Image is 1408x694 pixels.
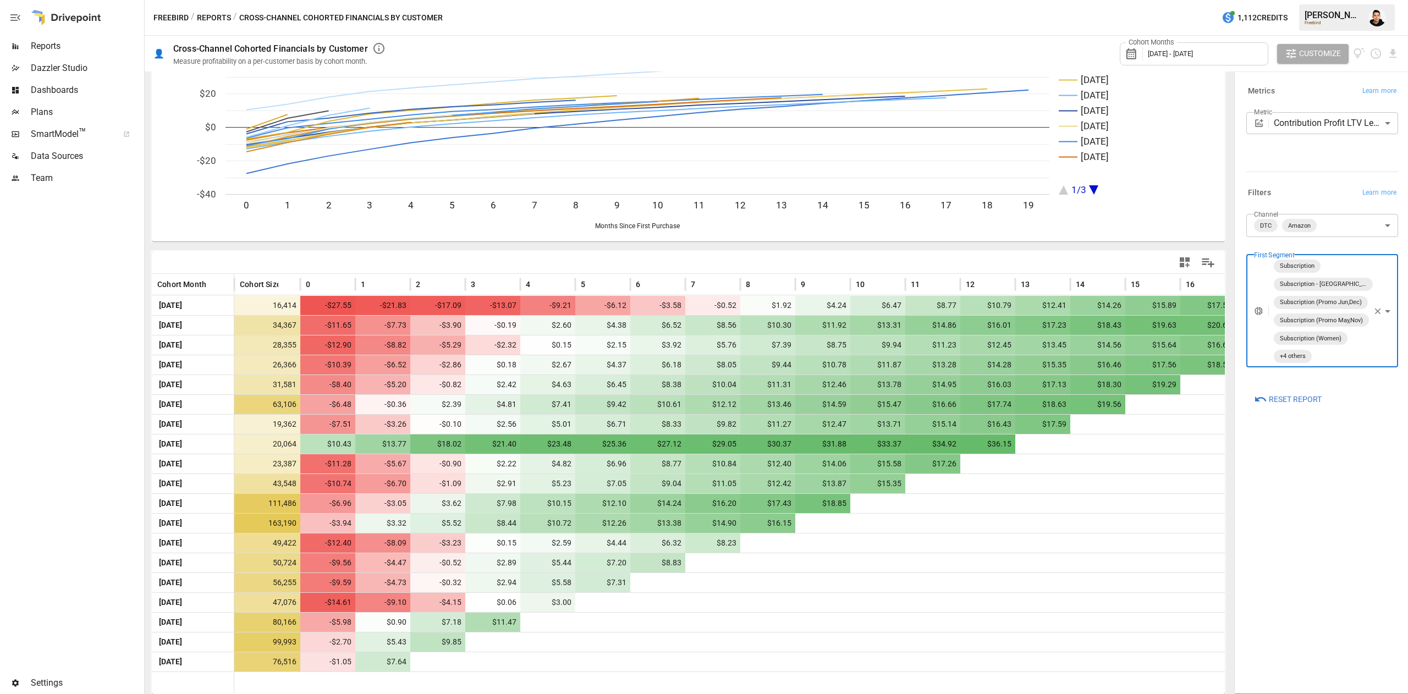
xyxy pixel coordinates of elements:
span: 11 [911,279,920,290]
img: Francisco Sanchez [1368,9,1386,26]
span: $11.31 [746,375,793,394]
span: 23,387 [240,454,298,473]
span: Subscription (Promo May,Nov) [1275,314,1367,327]
span: $11.92 [801,316,848,335]
text: 18 [982,200,993,211]
span: [DATE] [157,316,228,335]
span: $12.41 [1021,296,1068,315]
span: $2.15 [581,335,628,355]
span: Amazon [1284,219,1315,232]
span: [DATE] [157,434,228,454]
span: -$6.70 [361,474,408,493]
span: 34,367 [240,316,298,335]
button: Sort [1196,277,1211,292]
text: 0 [244,200,249,211]
span: $6.71 [581,415,628,434]
text: [DATE] [1081,105,1109,116]
span: 6 [636,279,640,290]
button: Sort [207,277,223,292]
button: Schedule report [1369,47,1382,60]
span: $11.87 [856,355,903,374]
span: 5 [581,279,585,290]
span: $14.86 [911,316,958,335]
span: $15.35 [856,474,903,493]
span: $12.12 [691,395,738,414]
div: Contribution Profit LTV Less Blended CAC [1274,112,1398,134]
span: Plans [31,106,142,119]
span: $11.05 [691,474,738,493]
span: $13.45 [1021,335,1068,355]
span: 1 [361,279,365,290]
span: 0 [306,279,310,290]
span: $6.45 [581,375,628,394]
text: 9 [614,200,620,211]
text: 6 [491,200,496,211]
span: $6.47 [856,296,903,315]
text: -$40 [197,189,216,200]
span: 43,548 [240,474,298,493]
div: A chart. [152,43,1208,241]
span: $10.84 [691,454,738,473]
button: Francisco Sanchez [1362,2,1393,33]
span: -$3.05 [361,494,408,513]
span: -$10.74 [306,474,353,493]
button: Sort [366,277,382,292]
span: Cohort Month [157,279,206,290]
span: $6.18 [636,355,683,374]
span: -$7.51 [306,415,353,434]
span: $9.42 [581,395,628,414]
button: Sort [421,277,437,292]
button: Customize [1277,44,1349,64]
span: $13.77 [361,434,408,454]
span: $15.47 [856,395,903,414]
span: 9 [801,279,805,290]
text: [DATE] [1081,90,1109,101]
span: $4.82 [526,454,573,473]
span: 14 [1076,279,1085,290]
span: 8 [746,279,750,290]
button: Sort [751,277,767,292]
span: 2 [416,279,420,290]
span: $13.46 [746,395,793,414]
span: $4.38 [581,316,628,335]
span: -$5.20 [361,375,408,394]
span: Subscription (Women) [1275,332,1346,345]
text: 5 [449,200,455,211]
span: $0.18 [471,355,518,374]
span: $16.03 [966,375,1013,394]
span: $16.46 [1076,355,1123,374]
span: $10.43 [306,434,353,454]
span: $6.96 [581,454,628,473]
span: 16,414 [240,296,298,315]
h6: Filters [1248,187,1271,199]
span: $1.92 [746,296,793,315]
button: Sort [531,277,547,292]
span: -$12.90 [306,335,353,355]
span: [DATE] [157,355,228,374]
span: $2.22 [471,454,518,473]
span: Dazzler Studio [31,62,142,75]
button: Sort [311,277,327,292]
span: -$6.12 [581,296,628,315]
span: -$8.40 [306,375,353,394]
span: $29.05 [691,434,738,454]
div: / [191,11,195,25]
span: $16.20 [691,494,738,513]
span: $10.79 [966,296,1013,315]
span: $14.28 [966,355,1013,374]
span: $25.36 [581,434,628,454]
button: Reports [197,11,231,25]
text: 16 [900,200,911,211]
span: $34.92 [911,434,958,454]
button: Sort [866,277,881,292]
div: / [233,11,237,25]
span: $3.92 [636,335,683,355]
span: $2.39 [416,395,463,414]
span: $17.23 [1021,316,1068,335]
span: $14.59 [801,395,848,414]
span: Dashboards [31,84,142,97]
span: $3.62 [416,494,463,513]
button: Sort [921,277,936,292]
span: -$21.83 [361,296,408,315]
button: Sort [806,277,822,292]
